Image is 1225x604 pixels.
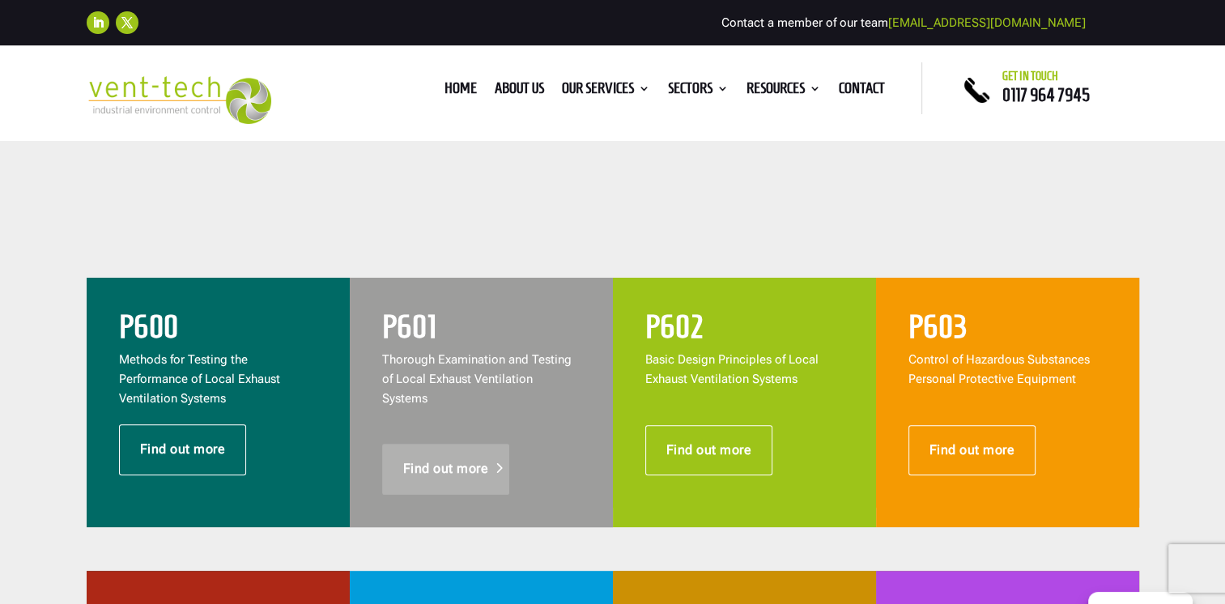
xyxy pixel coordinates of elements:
h2: P603 [908,310,1107,351]
a: Find out more [908,425,1036,475]
span: Control of Hazardous Substances Personal Protective Equipment [908,352,1090,386]
a: Find out more [119,424,247,474]
a: Contact [839,83,885,100]
a: Resources [746,83,821,100]
a: [EMAIL_ADDRESS][DOMAIN_NAME] [888,15,1086,30]
a: About us [495,83,544,100]
a: Find out more [645,425,773,475]
span: Get in touch [1002,70,1058,83]
a: Home [444,83,477,100]
a: Follow on LinkedIn [87,11,109,34]
h2: P600 [119,310,317,351]
h2: P601 [382,310,581,351]
span: Thorough Examination and Testing of Local Exhaust Ventilation Systems [382,352,572,406]
h2: P602 [645,310,844,351]
a: Sectors [668,83,729,100]
span: Basic Design Principles of Local Exhaust Ventilation Systems [645,352,819,386]
img: 2023-09-27T08_35_16.549ZVENT-TECH---Clear-background [87,76,272,124]
a: Follow on X [116,11,138,34]
a: 0117 964 7945 [1002,85,1090,104]
a: Find out more [382,444,510,494]
span: Contact a member of our team [721,15,1086,30]
span: Methods for Testing the Performance of Local Exhaust Ventilation Systems [119,352,280,406]
a: Our Services [562,83,650,100]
